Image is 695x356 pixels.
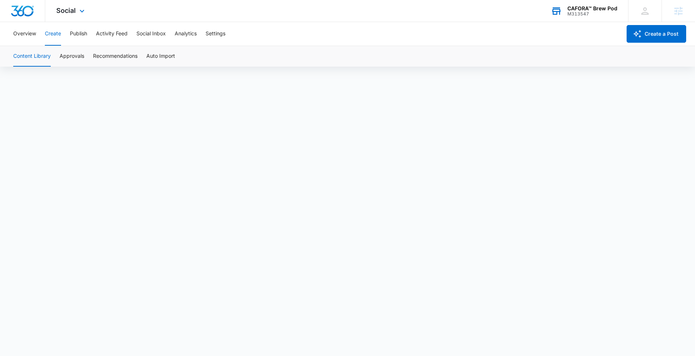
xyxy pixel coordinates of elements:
[13,46,51,67] button: Content Library
[56,7,76,14] span: Social
[136,22,166,46] button: Social Inbox
[60,46,84,67] button: Approvals
[206,22,225,46] button: Settings
[45,22,61,46] button: Create
[13,22,36,46] button: Overview
[146,46,175,67] button: Auto Import
[175,22,197,46] button: Analytics
[93,46,138,67] button: Recommendations
[70,22,87,46] button: Publish
[567,11,617,17] div: account id
[627,25,686,43] button: Create a Post
[96,22,128,46] button: Activity Feed
[567,6,617,11] div: account name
